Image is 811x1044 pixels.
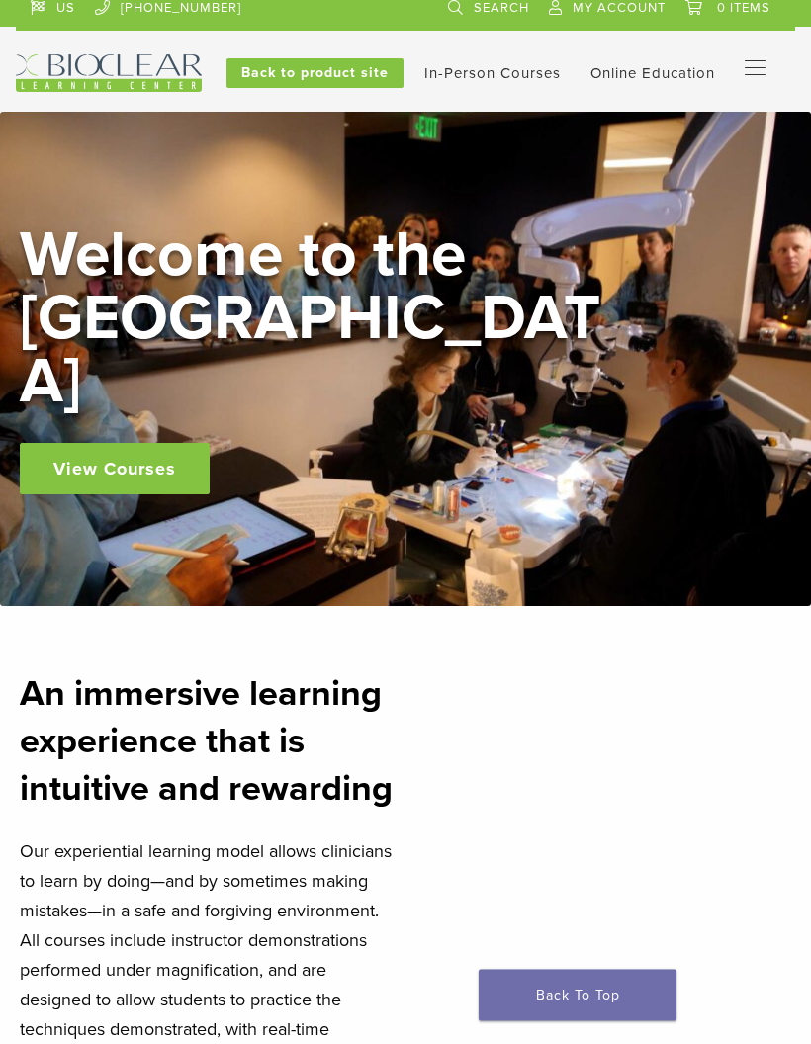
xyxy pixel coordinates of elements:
[474,1,529,17] span: Search
[424,65,561,83] a: In-Person Courses
[573,1,666,17] span: My Account
[717,1,770,17] span: 0 items
[226,59,404,89] a: Back to product site
[16,55,202,93] img: Bioclear
[417,671,791,882] iframe: Bioclear Matrix | Welcome to the Bioclear Learning Center
[479,970,676,1021] a: Back To Top
[590,65,715,83] a: Online Education
[20,444,210,495] a: View Courses
[745,55,780,85] nav: Primary Navigation
[20,224,613,414] h2: Welcome to the [GEOGRAPHIC_DATA]
[20,673,393,811] strong: An immersive learning experience that is intuitive and rewarding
